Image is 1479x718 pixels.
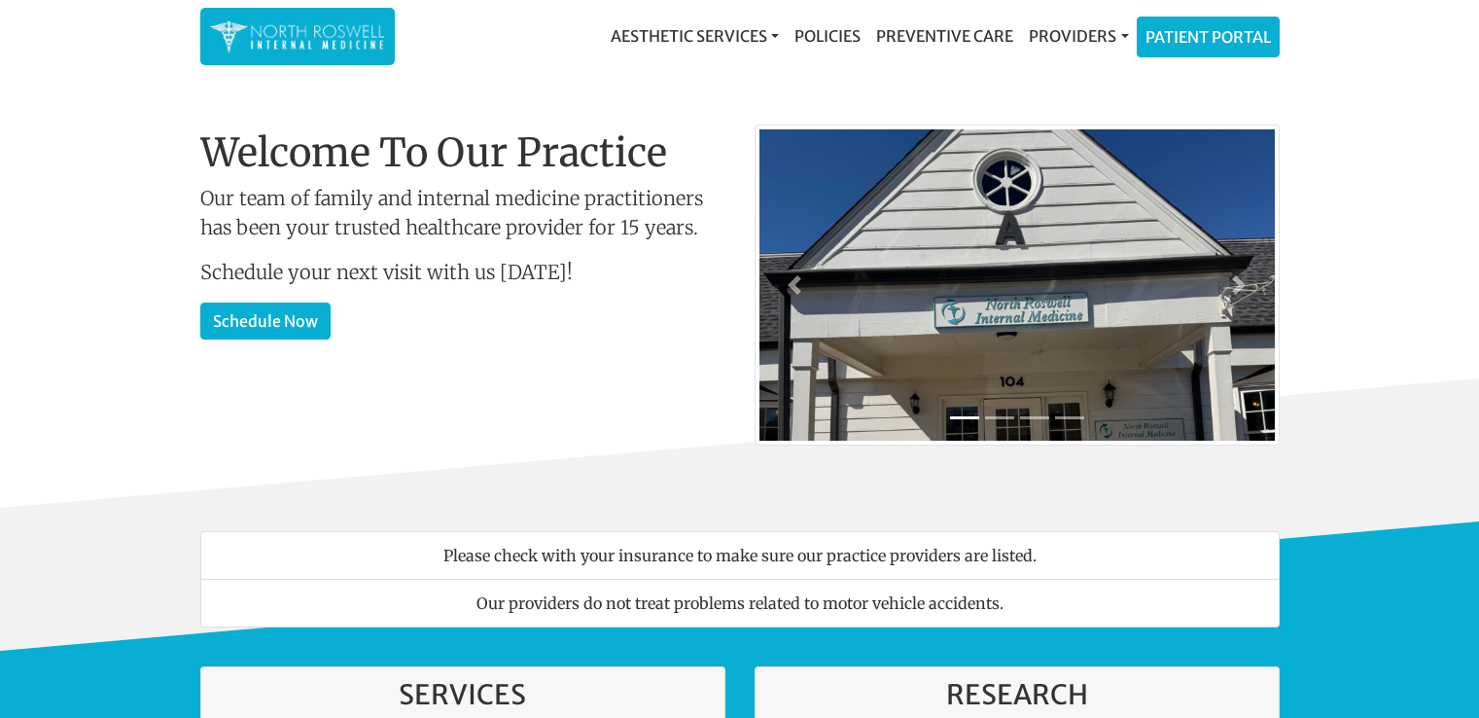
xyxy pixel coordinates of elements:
a: Policies [787,17,868,55]
a: Schedule Now [200,303,331,340]
h1: Welcome To Our Practice [200,129,725,176]
a: Providers [1021,17,1136,55]
h3: Services [221,679,705,712]
a: Preventive Care [868,17,1021,55]
a: Patient Portal [1138,18,1279,56]
img: North Roswell Internal Medicine [210,18,385,55]
li: Our providers do not treat problems related to motor vehicle accidents. [200,579,1280,628]
a: Aesthetic Services [603,17,787,55]
li: Please check with your insurance to make sure our practice providers are listed. [200,531,1280,580]
p: Schedule your next visit with us [DATE]! [200,258,725,287]
h3: Research [775,679,1259,712]
p: Our team of family and internal medicine practitioners has been your trusted healthcare provider ... [200,184,725,242]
